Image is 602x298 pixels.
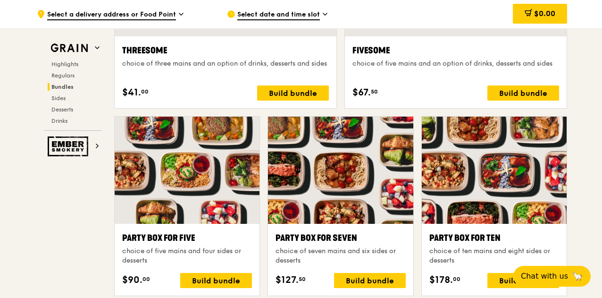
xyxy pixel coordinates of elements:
[429,231,559,245] div: Party Box for Ten
[276,247,405,265] div: choice of seven mains and six sides or desserts
[122,231,252,245] div: Party Box for Five
[51,61,78,68] span: Highlights
[51,72,75,79] span: Regulars
[122,44,329,57] div: Threesome
[299,275,306,283] span: 50
[51,95,66,102] span: Sides
[487,273,559,288] div: Build bundle
[48,136,91,156] img: Ember Smokery web logo
[141,88,149,95] span: 00
[122,59,329,68] div: choice of three mains and an option of drinks, desserts and sides
[237,10,320,20] span: Select date and time slot
[534,9,555,18] span: $0.00
[276,273,299,287] span: $127.
[334,273,406,288] div: Build bundle
[51,118,67,124] span: Drinks
[122,273,142,287] span: $90.
[352,59,559,68] div: choice of five mains and an option of drinks, desserts and sides
[48,40,91,57] img: Grain web logo
[429,273,453,287] span: $178.
[122,247,252,265] div: choice of five mains and four sides or desserts
[122,85,141,100] span: $41.
[453,275,460,283] span: 00
[352,85,371,100] span: $67.
[51,84,74,90] span: Bundles
[572,271,583,282] span: 🦙
[371,88,378,95] span: 50
[487,85,559,101] div: Build bundle
[521,271,568,282] span: Chat with us
[180,273,252,288] div: Build bundle
[142,275,150,283] span: 00
[429,247,559,265] div: choice of ten mains and eight sides or desserts
[513,266,591,287] button: Chat with us🦙
[51,106,73,113] span: Desserts
[352,44,559,57] div: Fivesome
[47,10,176,20] span: Select a delivery address or Food Point
[257,85,329,101] div: Build bundle
[276,231,405,245] div: Party Box for Seven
